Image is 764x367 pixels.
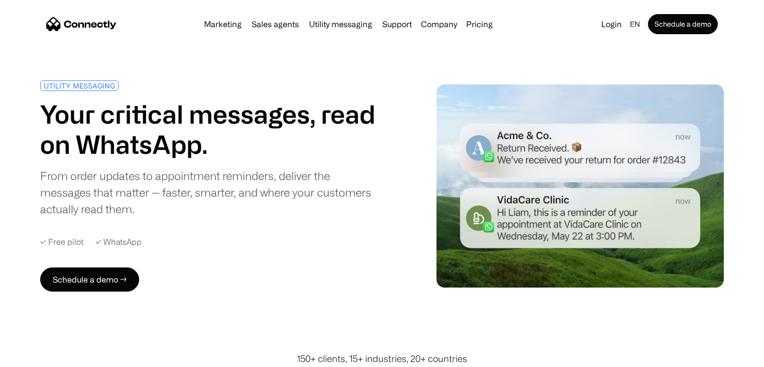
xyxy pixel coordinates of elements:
[305,20,376,28] a: Utility messaging
[40,99,378,159] h1: Your critical messages, read on WhatsApp.
[648,14,718,34] a: Schedule a demo
[20,349,60,363] ul: Language list
[418,17,460,31] div: Company
[44,82,115,89] div: UTILITY MESSAGING
[40,237,83,247] div: ✓ Free pilot
[248,20,303,28] a: Sales agents
[378,20,416,28] a: Support
[462,20,497,28] a: Pricing
[10,348,60,363] aside: Language selected: English
[40,267,139,292] a: Schedule a demo →
[40,167,378,217] div: From order updates to appointment reminders, deliver the messages that matter — faster, smarter, ...
[626,17,646,31] div: en
[297,352,467,365] div: 150+ clients, 15+ industries, 20+ countries
[597,17,626,31] a: Login
[630,17,640,31] div: en
[95,237,142,247] div: ✓ WhatsApp
[46,17,117,32] a: home
[421,17,457,31] div: Company
[200,20,246,28] a: Marketing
